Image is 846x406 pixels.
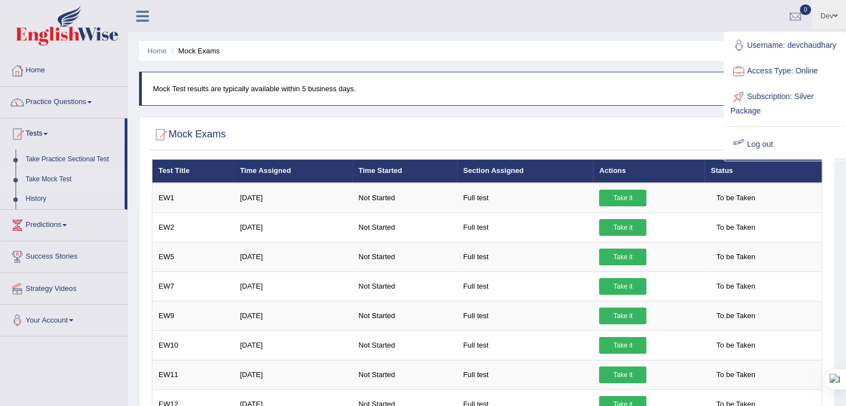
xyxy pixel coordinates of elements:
[711,249,761,265] span: To be Taken
[352,242,457,271] td: Not Started
[352,183,457,213] td: Not Started
[152,330,234,360] td: EW10
[1,305,127,333] a: Your Account
[1,87,127,115] a: Practice Questions
[457,183,593,213] td: Full test
[153,83,823,94] p: Mock Test results are typically available within 5 business days.
[599,219,646,236] a: Take it
[234,212,352,242] td: [DATE]
[800,4,811,15] span: 0
[352,212,457,242] td: Not Started
[599,337,646,354] a: Take it
[711,190,761,206] span: To be Taken
[352,160,457,183] th: Time Started
[1,273,127,301] a: Strategy Videos
[234,360,352,389] td: [DATE]
[152,242,234,271] td: EW5
[711,367,761,383] span: To be Taken
[169,46,220,56] li: Mock Exams
[21,189,125,209] a: History
[21,170,125,190] a: Take Mock Test
[599,249,646,265] a: Take it
[234,183,352,213] td: [DATE]
[1,55,127,83] a: Home
[725,84,845,121] a: Subscription: Silver Package
[457,360,593,389] td: Full test
[352,301,457,330] td: Not Started
[457,330,593,360] td: Full test
[725,132,845,157] a: Log out
[152,126,226,143] h2: Mock Exams
[599,367,646,383] a: Take it
[711,308,761,324] span: To be Taken
[1,210,127,237] a: Predictions
[234,242,352,271] td: [DATE]
[457,271,593,301] td: Full test
[352,360,457,389] td: Not Started
[457,212,593,242] td: Full test
[725,33,845,58] a: Username: devchaudhary
[152,301,234,330] td: EW9
[1,118,125,146] a: Tests
[711,337,761,354] span: To be Taken
[599,308,646,324] a: Take it
[234,301,352,330] td: [DATE]
[1,241,127,269] a: Success Stories
[352,330,457,360] td: Not Started
[725,58,845,84] a: Access Type: Online
[457,160,593,183] th: Section Assigned
[457,242,593,271] td: Full test
[711,219,761,236] span: To be Taken
[711,278,761,295] span: To be Taken
[705,160,822,183] th: Status
[21,150,125,170] a: Take Practice Sectional Test
[152,183,234,213] td: EW1
[352,271,457,301] td: Not Started
[599,278,646,295] a: Take it
[234,330,352,360] td: [DATE]
[152,160,234,183] th: Test Title
[593,160,704,183] th: Actions
[599,190,646,206] a: Take it
[234,160,352,183] th: Time Assigned
[457,301,593,330] td: Full test
[152,360,234,389] td: EW11
[147,47,167,55] a: Home
[152,271,234,301] td: EW7
[152,212,234,242] td: EW2
[234,271,352,301] td: [DATE]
